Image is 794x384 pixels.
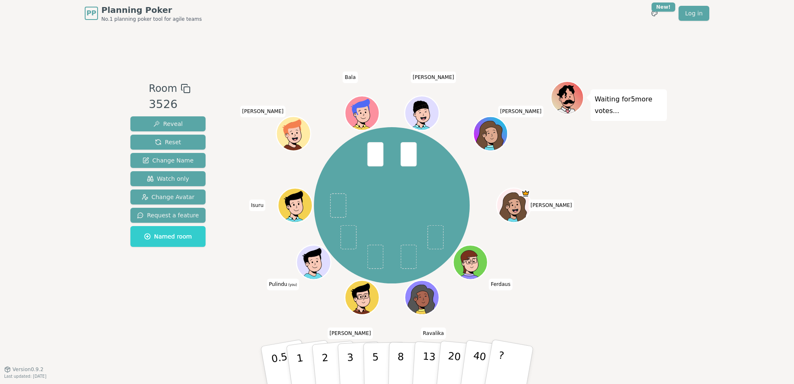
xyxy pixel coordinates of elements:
p: Waiting for 5 more votes... [595,94,663,117]
span: Staci is the host [521,189,530,198]
a: PPPlanning PokerNo.1 planning poker tool for agile teams [85,4,202,22]
span: Last updated: [DATE] [4,374,47,379]
span: Click to change your name [343,71,358,83]
button: Version0.9.2 [4,366,44,373]
span: Planning Poker [101,4,202,16]
button: Change Avatar [130,190,206,204]
span: Room [149,81,177,96]
span: Click to change your name [498,106,544,117]
button: Named room [130,226,206,247]
span: Click to change your name [421,327,446,339]
span: Click to change your name [411,71,456,83]
span: (you) [287,283,297,287]
span: No.1 planning poker tool for agile teams [101,16,202,22]
span: Click to change your name [267,278,299,290]
span: Click to change your name [328,327,373,339]
button: Request a feature [130,208,206,223]
button: New! [647,6,662,21]
span: Request a feature [137,211,199,219]
span: Change Name [142,156,194,165]
button: Reveal [130,116,206,131]
span: Click to change your name [240,106,286,117]
button: Reset [130,135,206,150]
span: Click to change your name [529,199,574,211]
div: New! [652,2,675,12]
a: Log in [679,6,709,21]
span: Reveal [153,120,183,128]
span: Version 0.9.2 [12,366,44,373]
button: Click to change your avatar [297,246,330,278]
button: Change Name [130,153,206,168]
div: 3526 [149,96,190,113]
span: Click to change your name [249,199,266,211]
span: Change Avatar [142,193,195,201]
span: PP [86,8,96,18]
span: Reset [155,138,181,146]
span: Watch only [147,175,189,183]
button: Watch only [130,171,206,186]
span: Click to change your name [489,278,512,290]
span: Named room [144,232,192,241]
